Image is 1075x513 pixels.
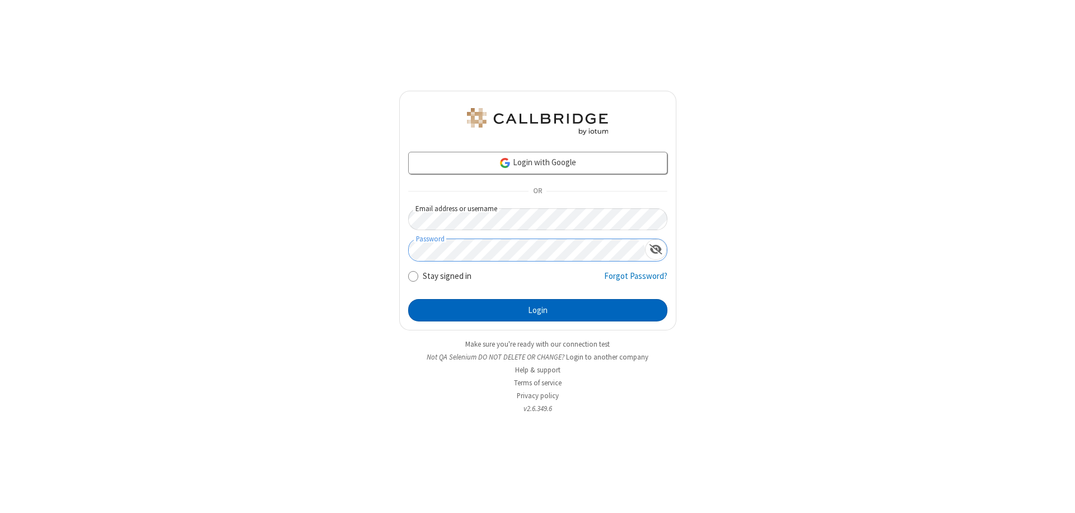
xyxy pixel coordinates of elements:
[645,239,667,260] div: Show password
[399,352,676,362] li: Not QA Selenium DO NOT DELETE OR CHANGE?
[566,352,648,362] button: Login to another company
[408,208,667,230] input: Email address or username
[529,184,546,199] span: OR
[409,239,645,261] input: Password
[517,391,559,400] a: Privacy policy
[465,339,610,349] a: Make sure you're ready with our connection test
[1047,484,1067,505] iframe: Chat
[514,378,562,388] a: Terms of service
[515,365,560,375] a: Help & support
[399,403,676,414] li: v2.6.349.6
[499,157,511,169] img: google-icon.png
[408,152,667,174] a: Login with Google
[423,270,471,283] label: Stay signed in
[604,270,667,291] a: Forgot Password?
[465,108,610,135] img: QA Selenium DO NOT DELETE OR CHANGE
[408,299,667,321] button: Login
